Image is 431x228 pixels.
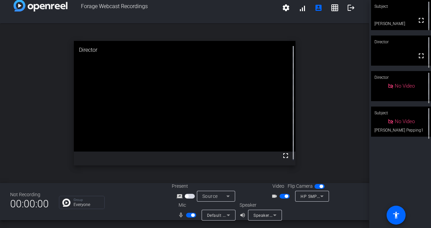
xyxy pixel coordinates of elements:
[272,183,284,190] span: Video
[240,211,248,219] mat-icon: volume_up
[172,202,240,209] div: Mic
[417,16,425,24] mat-icon: fullscreen
[331,4,339,12] mat-icon: grid_on
[371,36,431,48] div: Director
[347,4,355,12] mat-icon: logout
[314,4,323,12] mat-icon: account_box
[271,192,280,200] mat-icon: videocam_outline
[301,193,360,199] span: HP 5MP Camera (0408:5466)
[371,71,431,84] div: Director
[395,118,415,124] span: No Video
[392,211,400,219] mat-icon: accessibility
[74,203,101,207] p: Everyone
[288,183,313,190] span: Flip Camera
[395,83,415,89] span: No Video
[10,191,49,198] div: Not Recording
[74,41,295,59] div: Director
[282,152,290,160] mat-icon: fullscreen
[282,4,290,12] mat-icon: settings
[177,192,185,200] mat-icon: screen_share_outline
[417,52,425,60] mat-icon: fullscreen
[253,212,309,218] span: Speakers (Realtek(R) Audio)
[10,196,49,212] span: 00:00:00
[207,212,337,218] span: Default - Headset Microphone (Plantronics Blackwire 5220 Series)
[202,193,218,199] span: Source
[62,199,70,207] img: Chat Icon
[371,107,431,119] div: Subject
[172,183,240,190] div: Present
[240,202,280,209] div: Speaker
[178,211,186,219] mat-icon: mic_none
[74,198,101,202] p: Group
